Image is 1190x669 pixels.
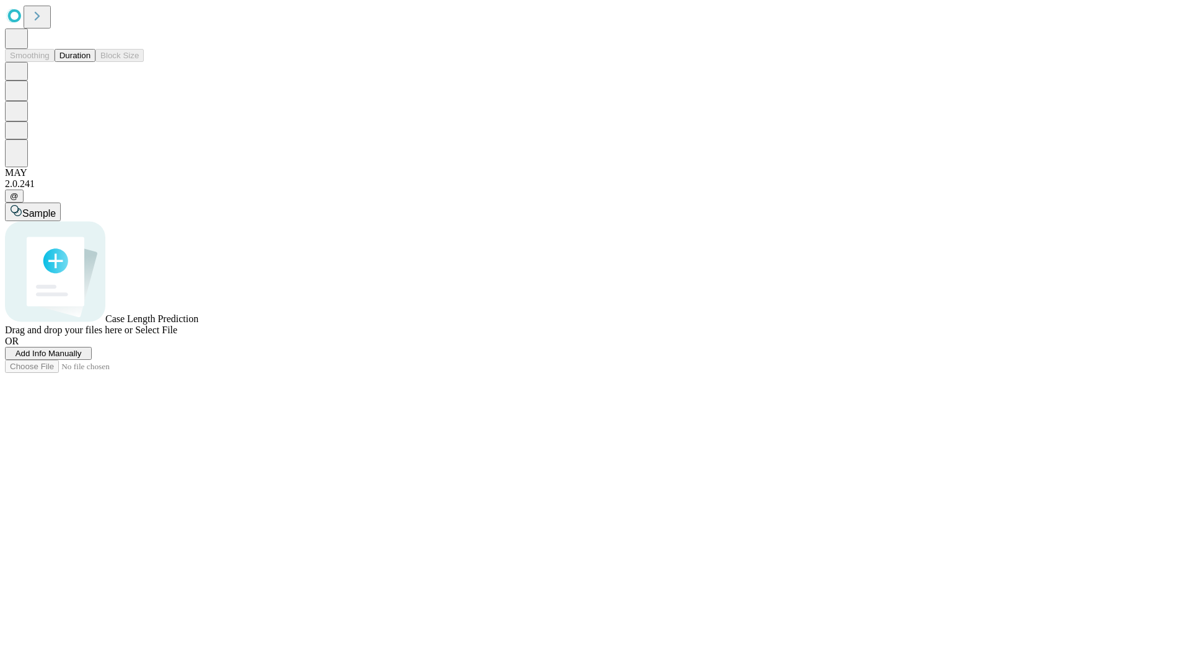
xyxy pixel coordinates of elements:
[22,208,56,219] span: Sample
[5,167,1185,178] div: MAY
[5,336,19,346] span: OR
[5,325,133,335] span: Drag and drop your files here or
[15,349,82,358] span: Add Info Manually
[5,203,61,221] button: Sample
[5,178,1185,190] div: 2.0.241
[95,49,144,62] button: Block Size
[105,313,198,324] span: Case Length Prediction
[5,49,55,62] button: Smoothing
[10,191,19,201] span: @
[5,190,24,203] button: @
[5,347,92,360] button: Add Info Manually
[55,49,95,62] button: Duration
[135,325,177,335] span: Select File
